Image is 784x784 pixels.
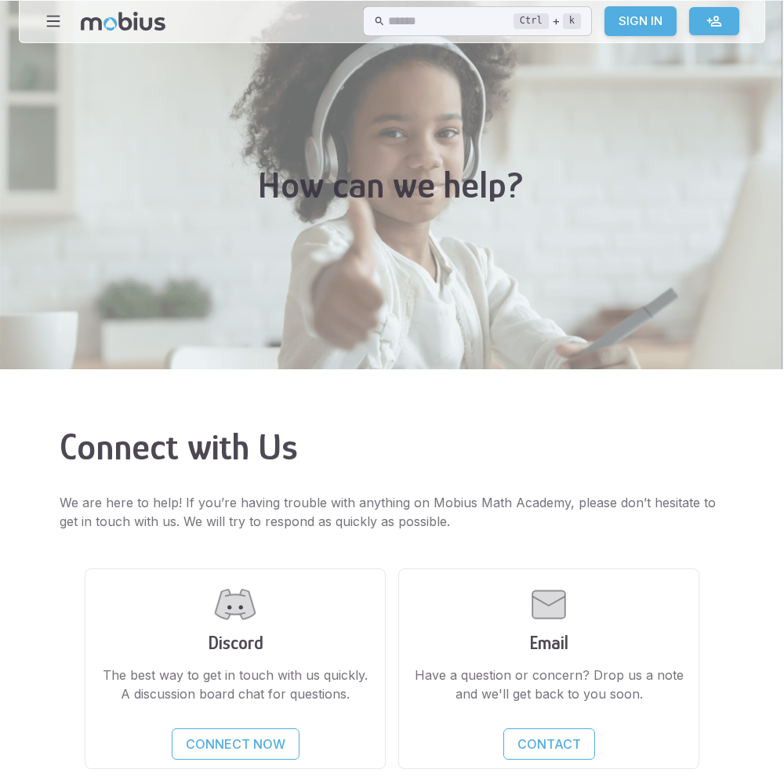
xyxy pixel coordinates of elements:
[412,632,686,653] h3: Email
[514,12,581,31] div: +
[98,666,372,703] p: The best way to get in touch with us quickly. A discussion board chat for questions.
[503,728,595,760] a: Contact
[514,13,549,29] kbd: Ctrl
[563,13,581,29] kbd: k
[517,735,581,753] p: Contact
[412,666,686,703] p: Have a question or concern? Drop us a note and we'll get back to you soon.
[186,735,285,753] p: Connect Now
[98,632,372,653] h3: Discord
[172,728,299,760] a: Connect Now
[604,6,677,36] a: Sign In
[60,493,724,531] p: We are here to help! If you’re having trouble with anything on Mobius Math Academy, please don’t ...
[60,426,724,468] h2: Connect with Us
